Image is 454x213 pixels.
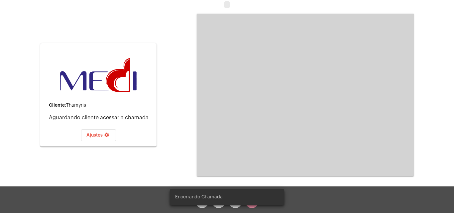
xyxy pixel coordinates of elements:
[81,129,116,141] button: Ajustes
[175,194,223,200] span: Encerrando Chamada
[49,115,151,121] p: Aguardando cliente acessar a chamada
[103,132,111,140] mat-icon: settings
[49,103,66,107] strong: Cliente:
[86,133,111,138] span: Ajustes
[60,58,137,92] img: d3a1b5fa-500b-b90f-5a1c-719c20e9830b.png
[49,103,151,108] div: Thamyris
